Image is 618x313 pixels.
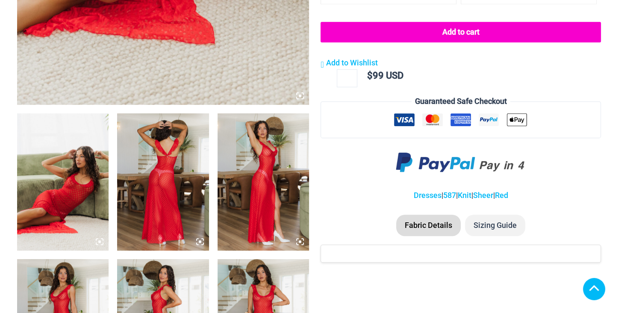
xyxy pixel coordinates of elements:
legend: Guaranteed Safe Checkout [412,95,510,108]
a: Sheer [473,191,493,200]
a: Dresses [414,191,441,200]
a: Add to Wishlist [321,56,377,69]
button: Add to cart [321,22,601,42]
bdi: 99 USD [367,70,403,81]
p: | | | | [321,189,601,202]
img: Sometimes Red 587 Dress [218,113,309,251]
img: Sometimes Red 587 Dress [17,113,109,251]
a: Red [495,191,508,200]
a: 587 [443,191,456,200]
img: Sometimes Red 587 Dress [117,113,209,251]
span: $ [367,70,373,81]
li: Fabric Details [396,215,461,236]
a: Knit [458,191,471,200]
span: Add to Wishlist [326,58,378,67]
li: Sizing Guide [465,215,525,236]
input: Product quantity [337,69,357,87]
